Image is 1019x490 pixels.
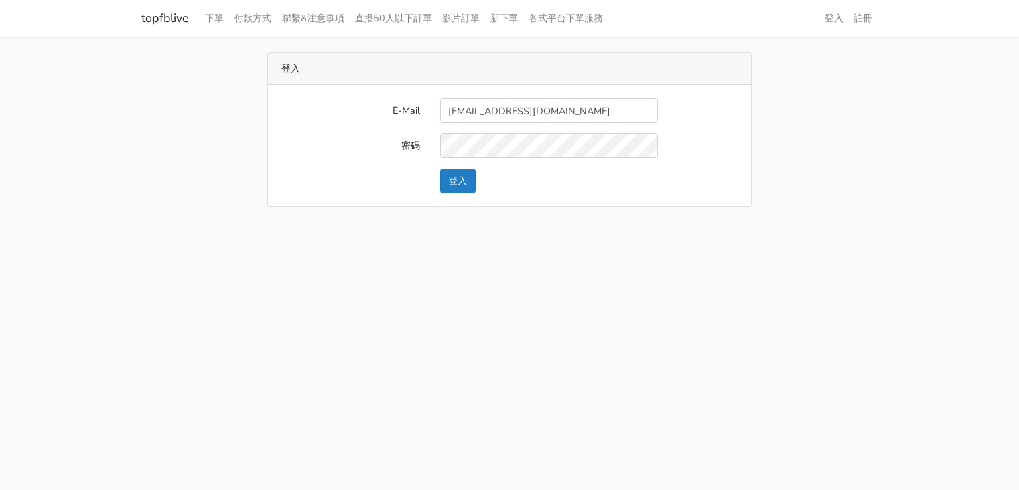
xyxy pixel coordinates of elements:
a: 聯繫&注意事項 [277,5,350,31]
a: 付款方式 [229,5,277,31]
label: E-Mail [271,98,430,123]
label: 密碼 [271,133,430,158]
a: 登入 [819,5,849,31]
button: 登入 [440,169,476,193]
a: 註冊 [849,5,878,31]
a: 直播50人以下訂單 [350,5,437,31]
a: topfblive [141,5,189,31]
div: 登入 [268,53,751,85]
a: 下單 [200,5,229,31]
a: 各式平台下單服務 [523,5,608,31]
a: 影片訂單 [437,5,485,31]
a: 新下單 [485,5,523,31]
